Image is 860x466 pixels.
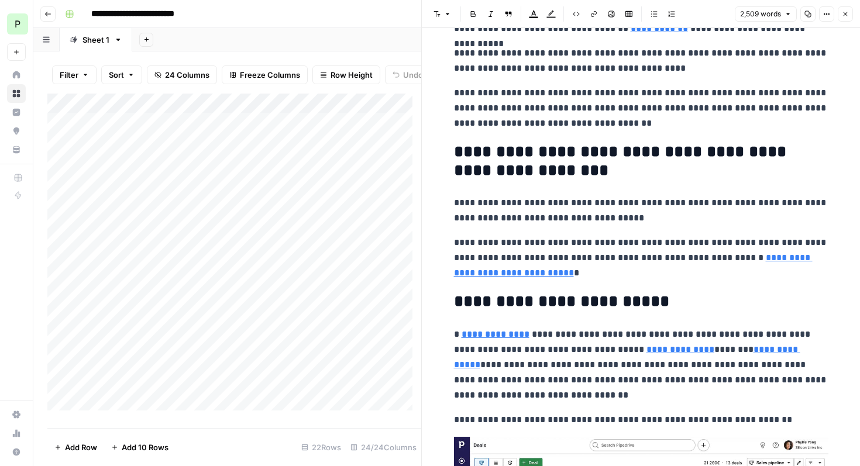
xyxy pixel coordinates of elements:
[47,438,104,457] button: Add Row
[101,65,142,84] button: Sort
[403,69,423,81] span: Undo
[122,441,168,453] span: Add 10 Rows
[7,103,26,122] a: Insights
[52,65,97,84] button: Filter
[222,65,308,84] button: Freeze Columns
[60,28,132,51] a: Sheet 1
[331,69,373,81] span: Row Height
[7,140,26,159] a: Your Data
[735,6,797,22] button: 2,509 words
[297,438,346,457] div: 22 Rows
[312,65,380,84] button: Row Height
[82,34,109,46] div: Sheet 1
[109,69,124,81] span: Sort
[7,65,26,84] a: Home
[7,405,26,424] a: Settings
[104,438,176,457] button: Add 10 Rows
[7,122,26,140] a: Opportunities
[15,17,20,31] span: P
[385,65,431,84] button: Undo
[740,9,781,19] span: 2,509 words
[240,69,300,81] span: Freeze Columns
[60,69,78,81] span: Filter
[7,84,26,103] a: Browse
[147,65,217,84] button: 24 Columns
[7,424,26,443] a: Usage
[7,9,26,39] button: Workspace: Pipedrive Testaccount
[7,443,26,461] button: Help + Support
[346,438,421,457] div: 24/24 Columns
[65,441,97,453] span: Add Row
[165,69,209,81] span: 24 Columns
